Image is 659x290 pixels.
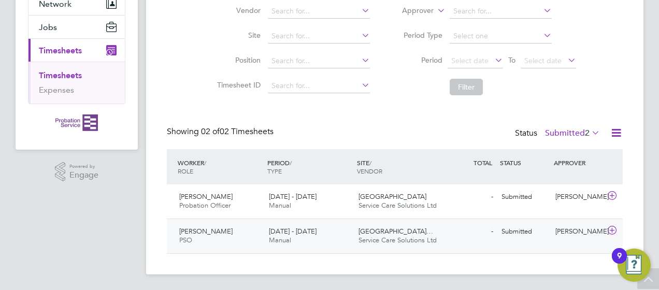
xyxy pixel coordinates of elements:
[268,4,370,19] input: Search for...
[545,128,600,138] label: Submitted
[39,70,82,80] a: Timesheets
[214,80,261,90] label: Timesheet ID
[290,158,292,167] span: /
[268,29,370,44] input: Search for...
[497,223,551,240] div: Submitted
[179,201,231,210] span: Probation Officer
[214,55,261,65] label: Position
[201,126,220,137] span: 02 of
[28,62,125,104] div: Timesheets
[39,22,57,32] span: Jobs
[214,31,261,40] label: Site
[369,158,371,167] span: /
[357,167,382,175] span: VENDOR
[359,236,437,244] span: Service Care Solutions Ltd
[269,227,317,236] span: [DATE] - [DATE]
[69,171,98,180] span: Engage
[387,6,434,16] label: Approver
[551,153,605,172] div: APPROVER
[268,79,370,93] input: Search for...
[28,39,125,62] button: Timesheets
[396,31,442,40] label: Period Type
[354,153,444,180] div: SITE
[497,189,551,206] div: Submitted
[451,56,489,65] span: Select date
[167,126,276,137] div: Showing
[450,4,552,19] input: Search for...
[179,192,233,201] span: [PERSON_NAME]
[179,227,233,236] span: [PERSON_NAME]
[69,162,98,171] span: Powered by
[551,223,605,240] div: [PERSON_NAME]
[450,79,483,95] button: Filter
[55,162,99,182] a: Powered byEngage
[505,53,519,67] span: To
[396,55,442,65] label: Period
[204,158,206,167] span: /
[585,128,590,138] span: 2
[39,46,82,55] span: Timesheets
[497,153,551,172] div: STATUS
[28,114,125,131] a: Go to home page
[39,85,74,95] a: Expenses
[267,167,282,175] span: TYPE
[617,256,622,269] div: 9
[269,192,317,201] span: [DATE] - [DATE]
[443,189,497,206] div: -
[443,223,497,240] div: -
[55,114,97,131] img: probationservice-logo-retina.png
[551,189,605,206] div: [PERSON_NAME]
[524,56,562,65] span: Select date
[269,201,291,210] span: Manual
[515,126,602,141] div: Status
[178,167,193,175] span: ROLE
[28,16,125,38] button: Jobs
[450,29,552,44] input: Select one
[359,227,433,236] span: [GEOGRAPHIC_DATA]…
[201,126,274,137] span: 02 Timesheets
[214,6,261,15] label: Vendor
[268,54,370,68] input: Search for...
[359,192,426,201] span: [GEOGRAPHIC_DATA]
[359,201,437,210] span: Service Care Solutions Ltd
[265,153,354,180] div: PERIOD
[179,236,192,244] span: PSO
[269,236,291,244] span: Manual
[474,158,492,167] span: TOTAL
[175,153,265,180] div: WORKER
[618,249,651,282] button: Open Resource Center, 9 new notifications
